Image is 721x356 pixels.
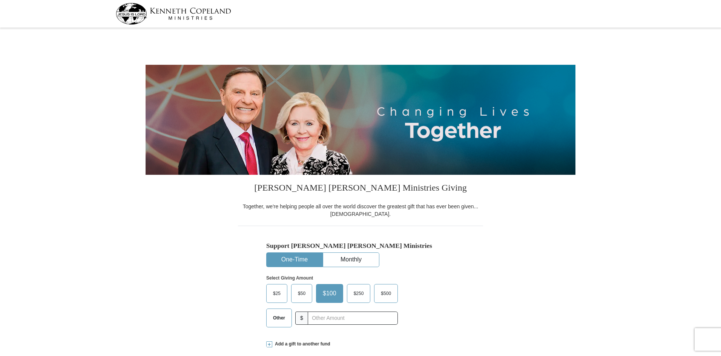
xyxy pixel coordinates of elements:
[267,253,322,267] button: One-Time
[319,288,340,299] span: $100
[238,175,483,203] h3: [PERSON_NAME] [PERSON_NAME] Ministries Giving
[295,312,308,325] span: $
[272,341,330,347] span: Add a gift to another fund
[269,312,289,324] span: Other
[350,288,368,299] span: $250
[377,288,395,299] span: $500
[116,3,231,24] img: kcm-header-logo.svg
[323,253,379,267] button: Monthly
[269,288,284,299] span: $25
[266,242,455,250] h5: Support [PERSON_NAME] [PERSON_NAME] Ministries
[238,203,483,218] div: Together, we're helping people all over the world discover the greatest gift that has ever been g...
[308,312,398,325] input: Other Amount
[294,288,309,299] span: $50
[266,275,313,281] strong: Select Giving Amount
